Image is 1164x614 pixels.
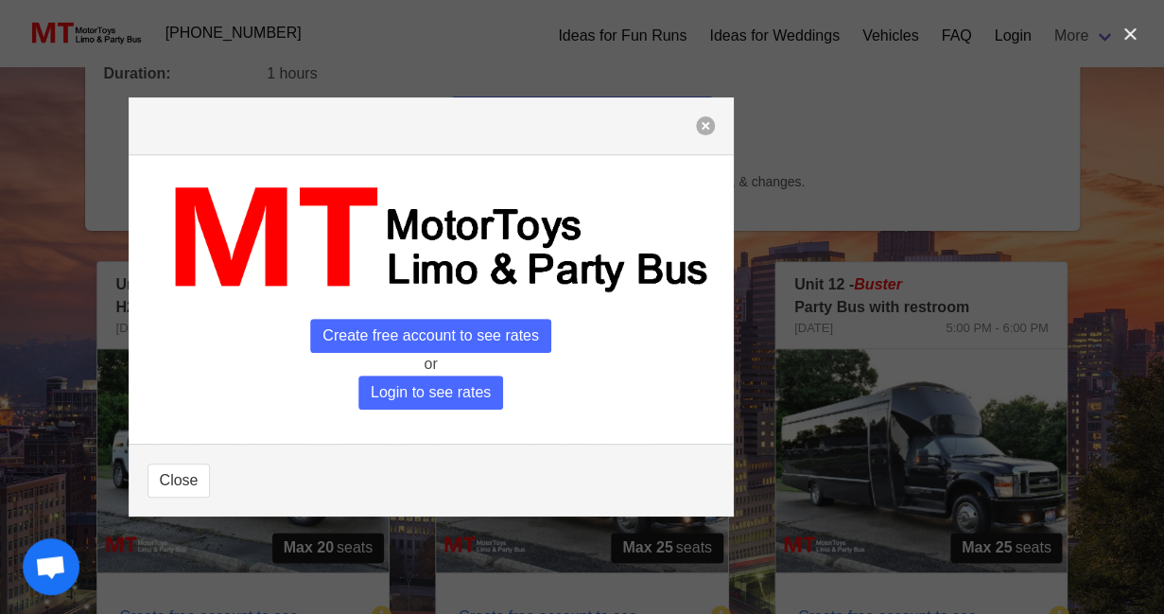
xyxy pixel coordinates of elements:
img: MT_logo_name.png [148,174,715,304]
span: Close [160,469,199,492]
span: Login to see rates [358,376,503,410]
p: or [148,353,715,376]
a: Open chat [23,538,79,595]
span: Create free account to see rates [310,319,551,353]
button: Close [148,464,211,498]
